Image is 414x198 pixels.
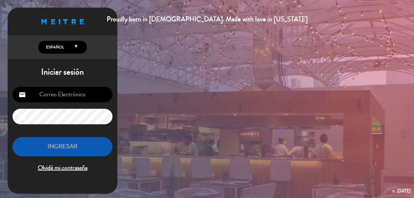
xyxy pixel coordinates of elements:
i: lock [19,113,26,120]
span: Español [45,44,64,50]
button: INGRESAR [12,137,112,156]
i: email [19,91,26,98]
div: v. [DATE] [392,187,411,195]
span: Olvidé mi contraseña [12,163,112,173]
h1: Iniciar sesión [8,67,117,77]
input: Correo Electrónico [12,87,112,102]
